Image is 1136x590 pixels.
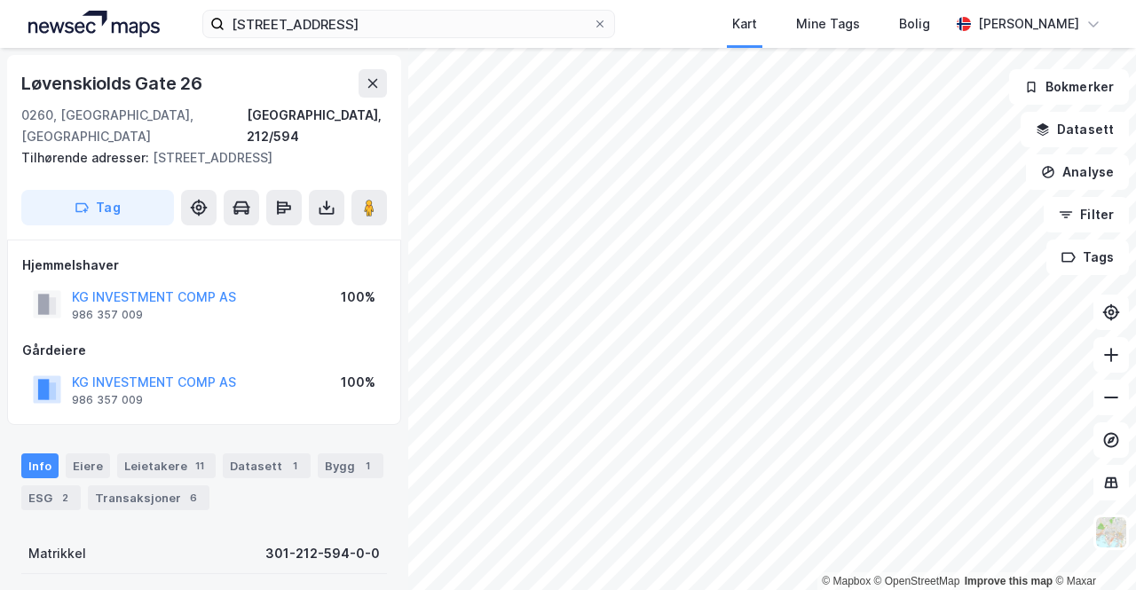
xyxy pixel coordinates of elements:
div: 100% [341,372,375,393]
div: Mine Tags [796,13,860,35]
button: Filter [1044,197,1129,232]
div: 6 [185,489,202,507]
div: Datasett [223,453,311,478]
div: Matrikkel [28,543,86,564]
div: Bygg [318,453,383,478]
div: [PERSON_NAME] [978,13,1079,35]
div: Hjemmelshaver [22,255,386,276]
a: OpenStreetMap [874,575,960,587]
button: Analyse [1026,154,1129,190]
span: Tilhørende adresser: [21,150,153,165]
div: 301-212-594-0-0 [265,543,380,564]
div: 986 357 009 [72,393,143,407]
div: [GEOGRAPHIC_DATA], 212/594 [247,105,387,147]
img: logo.a4113a55bc3d86da70a041830d287a7e.svg [28,11,160,37]
div: Info [21,453,59,478]
div: 1 [359,457,376,475]
div: 0260, [GEOGRAPHIC_DATA], [GEOGRAPHIC_DATA] [21,105,247,147]
div: 1 [286,457,304,475]
div: ESG [21,485,81,510]
button: Bokmerker [1009,69,1129,105]
div: Løvenskiolds Gate 26 [21,69,206,98]
a: Mapbox [822,575,871,587]
div: Leietakere [117,453,216,478]
button: Tags [1046,240,1129,275]
div: 986 357 009 [72,308,143,322]
button: Datasett [1021,112,1129,147]
a: Improve this map [965,575,1053,587]
div: Kontrollprogram for chat [1047,505,1136,590]
div: Gårdeiere [22,340,386,361]
div: 100% [341,287,375,308]
iframe: Chat Widget [1047,505,1136,590]
button: Tag [21,190,174,225]
div: Bolig [899,13,930,35]
input: Søk på adresse, matrikkel, gårdeiere, leietakere eller personer [225,11,593,37]
div: 2 [56,489,74,507]
div: [STREET_ADDRESS] [21,147,373,169]
div: Eiere [66,453,110,478]
div: 11 [191,457,209,475]
div: Transaksjoner [88,485,209,510]
div: Kart [732,13,757,35]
